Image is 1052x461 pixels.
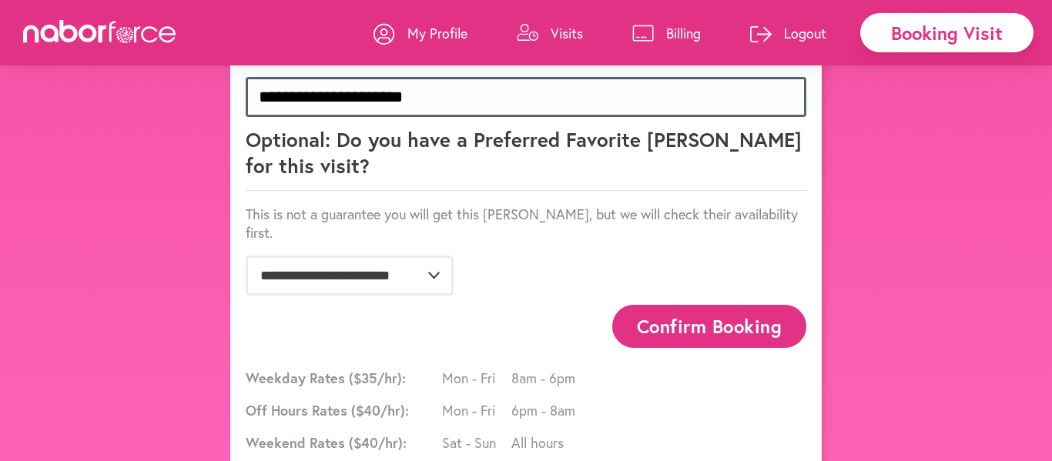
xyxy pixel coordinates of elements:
[442,433,511,452] span: Sat - Sun
[511,433,581,452] span: All hours
[551,24,583,42] p: Visits
[517,10,583,56] a: Visits
[246,126,806,191] p: Optional: Do you have a Preferred Favorite [PERSON_NAME] for this visit?
[784,24,826,42] p: Logout
[349,433,407,452] span: ($ 40 /hr):
[511,401,581,419] span: 6pm - 8am
[351,401,409,419] span: ($ 40 /hr):
[442,369,511,387] span: Mon - Fri
[349,369,406,387] span: ($ 35 /hr):
[632,10,701,56] a: Billing
[374,10,467,56] a: My Profile
[860,13,1034,52] div: Booking Visit
[612,305,806,347] button: Confirm Booking
[246,401,438,419] span: Off Hours Rates
[246,205,806,242] p: This is not a guarantee you will get this [PERSON_NAME], but we will check their availability first.
[246,369,438,387] span: Weekday Rates
[666,24,701,42] p: Billing
[750,10,826,56] a: Logout
[511,369,581,387] span: 8am - 6pm
[246,433,438,452] span: Weekend Rates
[407,24,467,42] p: My Profile
[442,401,511,419] span: Mon - Fri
